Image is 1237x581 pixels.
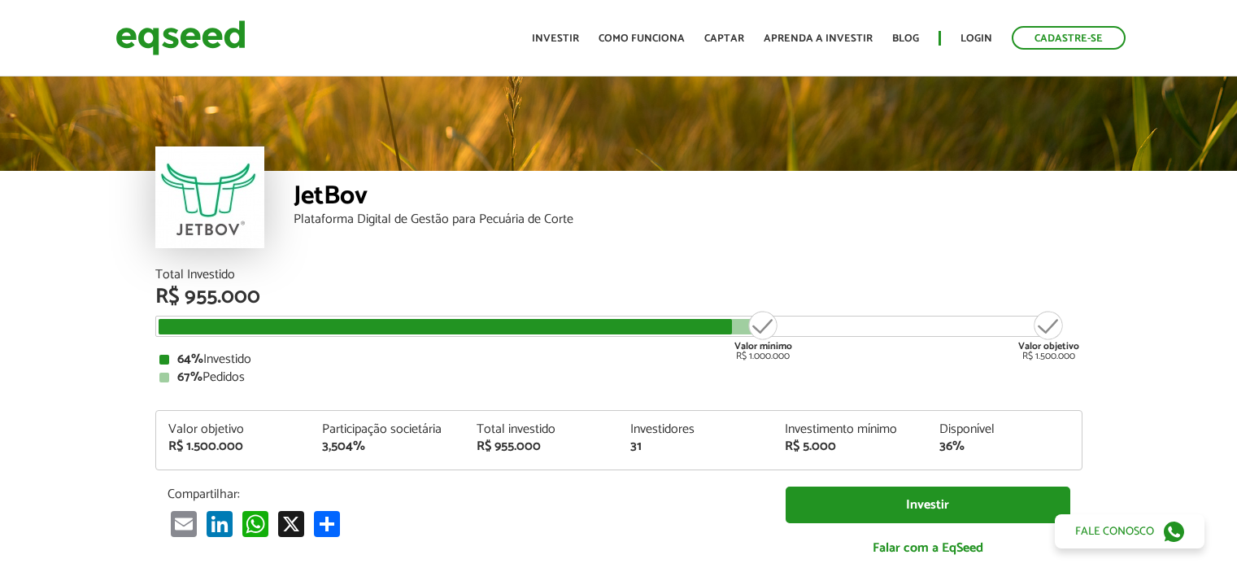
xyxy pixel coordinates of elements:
[159,353,1078,366] div: Investido
[322,423,452,436] div: Participação societária
[1018,339,1079,354] strong: Valor objetivo
[155,286,1082,308] div: R$ 955.000
[786,531,1070,565] a: Falar com a EqSeed
[155,269,1082,282] div: Total Investido
[177,348,203,370] strong: 64%
[939,423,1069,436] div: Disponível
[322,440,452,453] div: 3,504%
[734,339,792,354] strong: Valor mínimo
[733,309,794,361] div: R$ 1.000.000
[177,366,203,388] strong: 67%
[939,440,1069,453] div: 36%
[477,440,607,453] div: R$ 955.000
[168,487,761,502] p: Compartilhar:
[1055,514,1204,548] a: Fale conosco
[764,33,873,44] a: Aprenda a investir
[630,440,760,453] div: 31
[311,510,343,537] a: Share
[892,33,919,44] a: Blog
[239,510,272,537] a: WhatsApp
[1018,309,1079,361] div: R$ 1.500.000
[275,510,307,537] a: X
[168,440,298,453] div: R$ 1.500.000
[532,33,579,44] a: Investir
[786,487,1070,523] a: Investir
[704,33,744,44] a: Captar
[159,371,1078,384] div: Pedidos
[1012,26,1126,50] a: Cadastre-se
[960,33,992,44] a: Login
[168,510,200,537] a: Email
[168,423,298,436] div: Valor objetivo
[599,33,685,44] a: Como funciona
[785,440,915,453] div: R$ 5.000
[477,423,607,436] div: Total investido
[630,423,760,436] div: Investidores
[785,423,915,436] div: Investimento mínimo
[294,183,1082,213] div: JetBov
[203,510,236,537] a: LinkedIn
[294,213,1082,226] div: Plataforma Digital de Gestão para Pecuária de Corte
[115,16,246,59] img: EqSeed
